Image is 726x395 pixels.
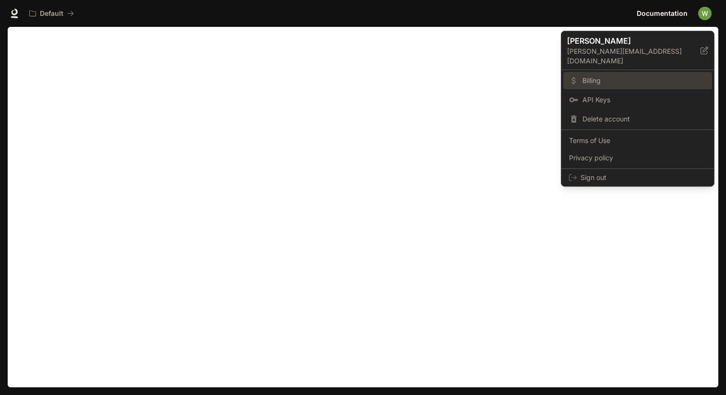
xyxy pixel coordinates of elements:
div: Delete account [563,110,712,128]
span: Delete account [582,114,706,124]
a: Terms of Use [563,132,712,149]
p: [PERSON_NAME][EMAIL_ADDRESS][DOMAIN_NAME] [567,47,701,66]
a: Privacy policy [563,149,712,167]
div: Sign out [561,169,714,186]
p: [PERSON_NAME] [567,35,685,47]
span: Privacy policy [569,153,706,163]
span: Billing [582,76,706,85]
div: [PERSON_NAME][PERSON_NAME][EMAIL_ADDRESS][DOMAIN_NAME] [561,31,714,70]
a: Billing [563,72,712,89]
span: Sign out [581,173,706,182]
span: Terms of Use [569,136,706,145]
span: API Keys [582,95,706,105]
a: API Keys [563,91,712,108]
